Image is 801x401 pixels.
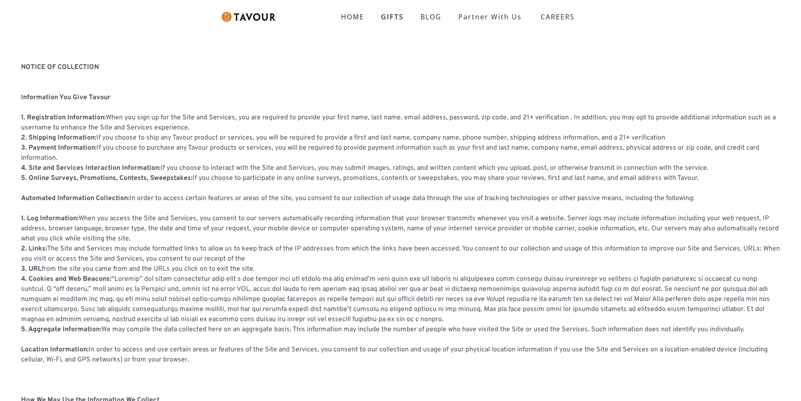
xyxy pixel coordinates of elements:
[21,245,47,253] strong: 2. Links:
[21,113,106,122] strong: 1. Registration Information:
[373,8,412,25] a: GIFTS
[21,93,111,102] strong: Information You Give Tavour ‍
[530,5,581,29] a: CAREERS
[21,144,97,152] strong: 3. Payment Information:
[21,194,130,203] strong: Automated Information Collection:
[21,174,193,182] strong: 5. Online Surveys, Promotions, Contests, Sweepstakes:
[341,12,364,21] strong: HOME
[412,8,450,25] a: BLOG
[21,275,111,283] strong: 4. Cookies and Web Beacons:
[21,164,161,172] strong: 4. Site and Services Interaction Information:
[21,325,101,334] strong: 5. Aggregate Information:
[21,346,89,354] strong: Location Information:
[21,63,99,71] strong: NOTICE OF COLLECTION ‍
[21,214,79,223] strong: 1. Log Information:
[541,8,575,25] strong: CAREERS
[450,8,530,25] a: partner with us
[21,265,42,273] strong: 3. URL
[333,8,373,25] a: HOME
[21,134,96,142] strong: 2. Shipping Information:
